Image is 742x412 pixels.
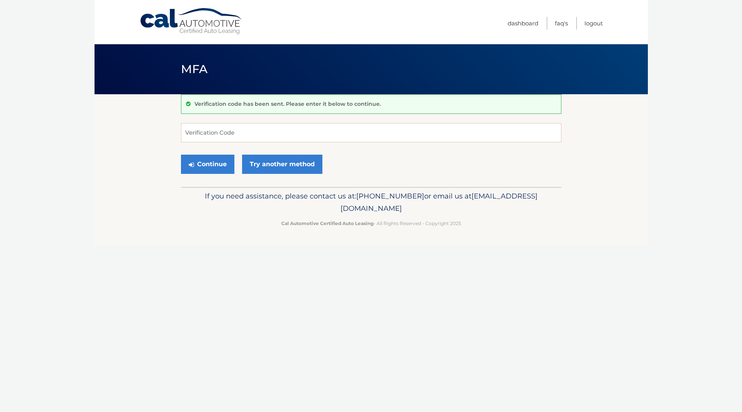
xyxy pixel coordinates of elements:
button: Continue [181,155,234,174]
a: Logout [584,17,603,30]
span: [EMAIL_ADDRESS][DOMAIN_NAME] [340,192,538,213]
span: MFA [181,62,208,76]
p: - All Rights Reserved - Copyright 2025 [186,219,556,227]
input: Verification Code [181,123,561,142]
a: FAQ's [555,17,568,30]
p: If you need assistance, please contact us at: or email us at [186,190,556,215]
strong: Cal Automotive Certified Auto Leasing [281,220,373,226]
span: [PHONE_NUMBER] [356,192,424,200]
a: Dashboard [508,17,538,30]
a: Try another method [242,155,322,174]
a: Cal Automotive [139,8,243,35]
p: Verification code has been sent. Please enter it below to continue. [194,100,381,107]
